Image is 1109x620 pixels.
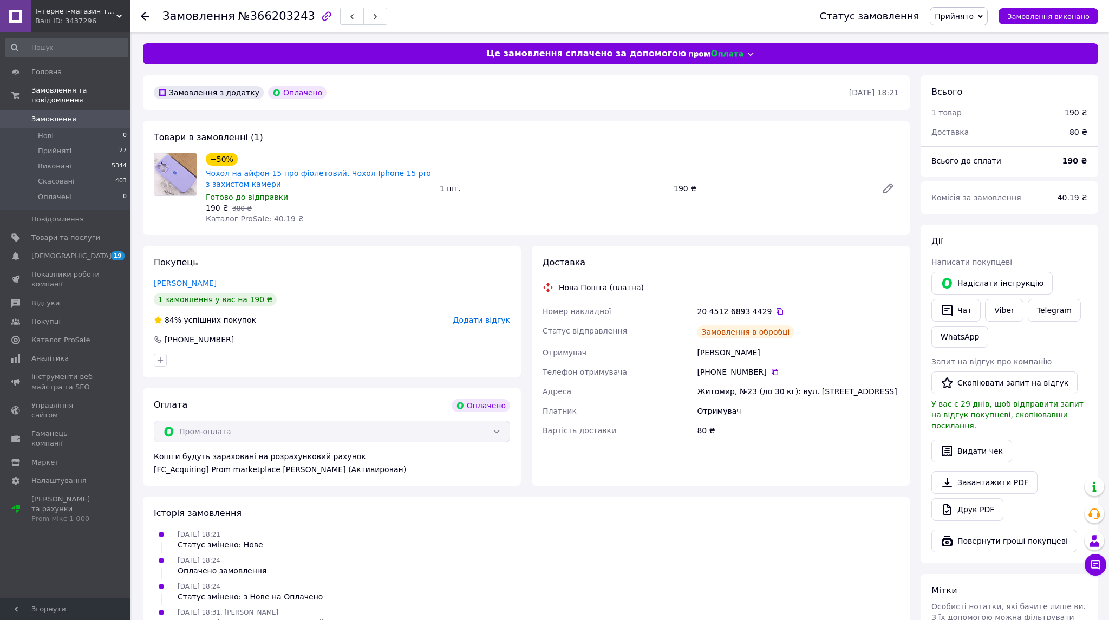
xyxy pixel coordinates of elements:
[268,86,327,99] div: Оплачено
[695,343,901,362] div: [PERSON_NAME]
[206,204,229,212] span: 190 ₴
[931,498,1003,521] a: Друк PDF
[31,514,100,524] div: Prom мікс 1 000
[486,48,686,60] span: Це замовлення сплачено за допомогою
[1065,107,1087,118] div: 190 ₴
[154,451,510,475] div: Кошти будуть зараховані на розрахунковий рахунок
[5,38,128,57] input: Пошук
[695,421,901,440] div: 80 ₴
[206,214,304,223] span: Каталог ProSale: 40.19 ₴
[820,11,919,22] div: Статус замовлення
[931,193,1021,202] span: Комісія за замовлення
[238,10,315,23] span: №366203243
[154,400,187,410] span: Оплата
[1007,12,1090,21] span: Замовлення виконано
[31,354,69,363] span: Аналітика
[1058,193,1087,202] span: 40.19 ₴
[543,426,616,435] span: Вартість доставки
[112,161,127,171] span: 5344
[543,407,577,415] span: Платник
[697,306,899,317] div: 20 4512 6893 4429
[178,557,220,564] span: [DATE] 18:24
[31,233,100,243] span: Товари та послуги
[931,400,1084,430] span: У вас є 29 днів, щоб відправити запит на відгук покупцеві, скопіювавши посилання.
[38,146,71,156] span: Прийняті
[206,193,288,201] span: Готово до відправки
[119,146,127,156] span: 27
[232,205,252,212] span: 380 ₴
[178,531,220,538] span: [DATE] 18:21
[123,192,127,202] span: 0
[154,315,256,325] div: успішних покупок
[31,372,100,391] span: Інструменти веб-майстра та SEO
[985,299,1023,322] a: Viber
[141,11,149,22] div: Повернутися назад
[31,476,87,486] span: Налаштування
[931,128,969,136] span: Доставка
[31,494,100,524] span: [PERSON_NAME] та рахунки
[31,214,84,224] span: Повідомлення
[931,87,962,97] span: Всього
[999,8,1098,24] button: Замовлення виконано
[697,367,899,377] div: [PHONE_NUMBER]
[115,177,127,186] span: 403
[162,10,235,23] span: Замовлення
[38,161,71,171] span: Виконані
[556,282,647,293] div: Нова Пошта (платна)
[1085,554,1106,576] button: Чат з покупцем
[178,591,323,602] div: Статус змінено: з Нове на Оплачено
[931,471,1038,494] a: Завантажити PDF
[178,539,263,550] div: Статус змінено: Нове
[206,153,238,166] div: −50%
[31,401,100,420] span: Управління сайтом
[931,440,1012,462] button: Видати чек
[154,257,198,267] span: Покупець
[164,334,235,345] div: [PHONE_NUMBER]
[1062,156,1087,165] b: 190 ₴
[206,169,431,188] a: Чохол на айфон 15 про фіолетовий. Чохол Iphone 15 pro з захистом камери
[38,131,54,141] span: Нові
[931,326,988,348] a: WhatsApp
[849,88,899,97] time: [DATE] 18:21
[435,181,669,196] div: 1 шт.
[31,67,62,77] span: Головна
[1028,299,1081,322] a: Telegram
[697,325,794,338] div: Замовлення в обробці
[154,293,277,306] div: 1 замовлення у вас на 190 ₴
[543,348,586,357] span: Отримувач
[452,399,510,412] div: Оплачено
[931,371,1078,394] button: Скопіювати запит на відгук
[931,272,1053,295] button: Надіслати інструкцію
[154,508,242,518] span: Історія замовлення
[931,108,962,117] span: 1 товар
[695,382,901,401] div: Житомир, №23 (до 30 кг): вул. [STREET_ADDRESS]
[31,317,61,327] span: Покупці
[695,401,901,421] div: Отримувач
[931,236,943,246] span: Дії
[35,6,116,16] span: Інтернет-магазин трендових товарів
[31,429,100,448] span: Гаманець компанії
[178,583,220,590] span: [DATE] 18:24
[31,298,60,308] span: Відгуки
[453,316,510,324] span: Додати відгук
[31,270,100,289] span: Показники роботи компанії
[31,335,90,345] span: Каталог ProSale
[931,585,957,596] span: Мітки
[931,357,1052,366] span: Запит на відгук про компанію
[38,177,75,186] span: Скасовані
[165,316,181,324] span: 84%
[931,299,981,322] button: Чат
[877,178,899,199] a: Редагувати
[1063,120,1094,144] div: 80 ₴
[154,86,264,99] div: Замовлення з додатку
[111,251,125,260] span: 19
[154,132,263,142] span: Товари в замовленні (1)
[154,279,217,288] a: [PERSON_NAME]
[543,307,611,316] span: Номер накладної
[123,131,127,141] span: 0
[935,12,974,21] span: Прийнято
[931,156,1001,165] span: Всього до сплати
[35,16,130,26] div: Ваш ID: 3437296
[178,565,266,576] div: Оплачено замовлення
[543,257,585,267] span: Доставка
